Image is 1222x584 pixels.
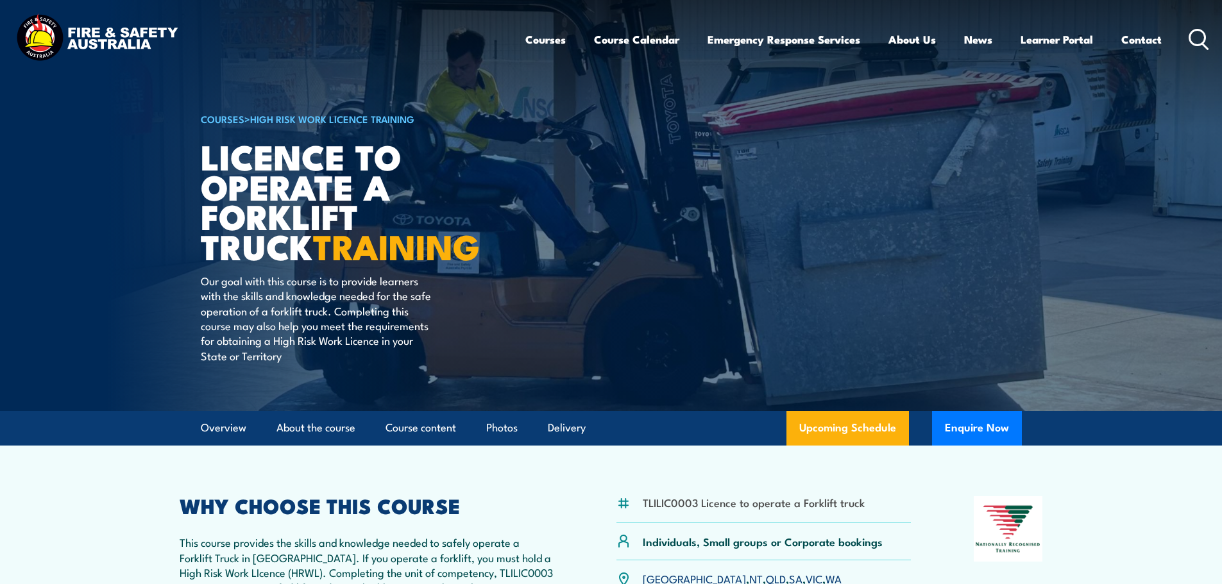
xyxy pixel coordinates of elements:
h1: Licence to operate a forklift truck [201,141,518,261]
a: Course content [386,411,456,445]
a: Upcoming Schedule [786,411,909,446]
a: COURSES [201,112,244,126]
li: TLILIC0003 Licence to operate a Forklift truck [643,495,865,510]
a: Courses [525,22,566,56]
a: Delivery [548,411,586,445]
button: Enquire Now [932,411,1022,446]
p: Our goal with this course is to provide learners with the skills and knowledge needed for the saf... [201,273,435,363]
a: About the course [276,411,355,445]
a: Photos [486,411,518,445]
a: Course Calendar [594,22,679,56]
a: About Us [888,22,936,56]
a: Contact [1121,22,1162,56]
a: Emergency Response Services [708,22,860,56]
a: High Risk Work Licence Training [250,112,414,126]
strong: TRAINING [313,219,480,272]
h2: WHY CHOOSE THIS COURSE [180,496,554,514]
a: Learner Portal [1021,22,1093,56]
img: Nationally Recognised Training logo. [974,496,1043,562]
p: Individuals, Small groups or Corporate bookings [643,534,883,549]
a: Overview [201,411,246,445]
h6: > [201,111,518,126]
a: News [964,22,992,56]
